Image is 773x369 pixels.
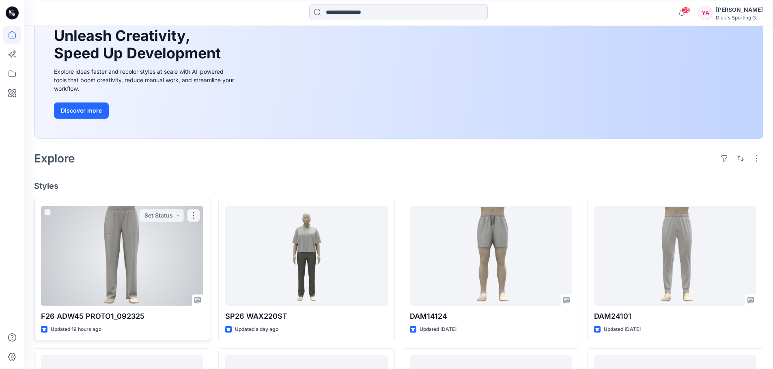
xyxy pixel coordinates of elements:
[54,27,224,62] h1: Unleash Creativity, Speed Up Development
[54,102,237,119] a: Discover more
[698,6,713,20] div: YA
[420,325,456,334] p: Updated [DATE]
[594,311,756,322] p: DAM24101
[41,311,203,322] p: F26 ADW45 PROTO1_092325
[410,311,572,322] p: DAM14124
[34,181,763,191] h4: Styles
[716,5,763,15] div: [PERSON_NAME]
[594,206,756,306] a: DAM24101
[41,206,203,306] a: F26 ADW45 PROTO1_092325
[225,206,388,306] a: SP26 WAX220ST
[410,206,572,306] a: DAM14124
[34,152,75,165] h2: Explore
[54,102,109,119] button: Discover more
[681,7,690,13] span: 35
[716,15,763,21] div: Dick's Sporting G...
[225,311,388,322] p: SP26 WAX220ST
[235,325,278,334] p: Updated a day ago
[51,325,101,334] p: Updated 19 hours ago
[604,325,641,334] p: Updated [DATE]
[54,67,237,93] div: Explore ideas faster and recolor styles at scale with AI-powered tools that boost creativity, red...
